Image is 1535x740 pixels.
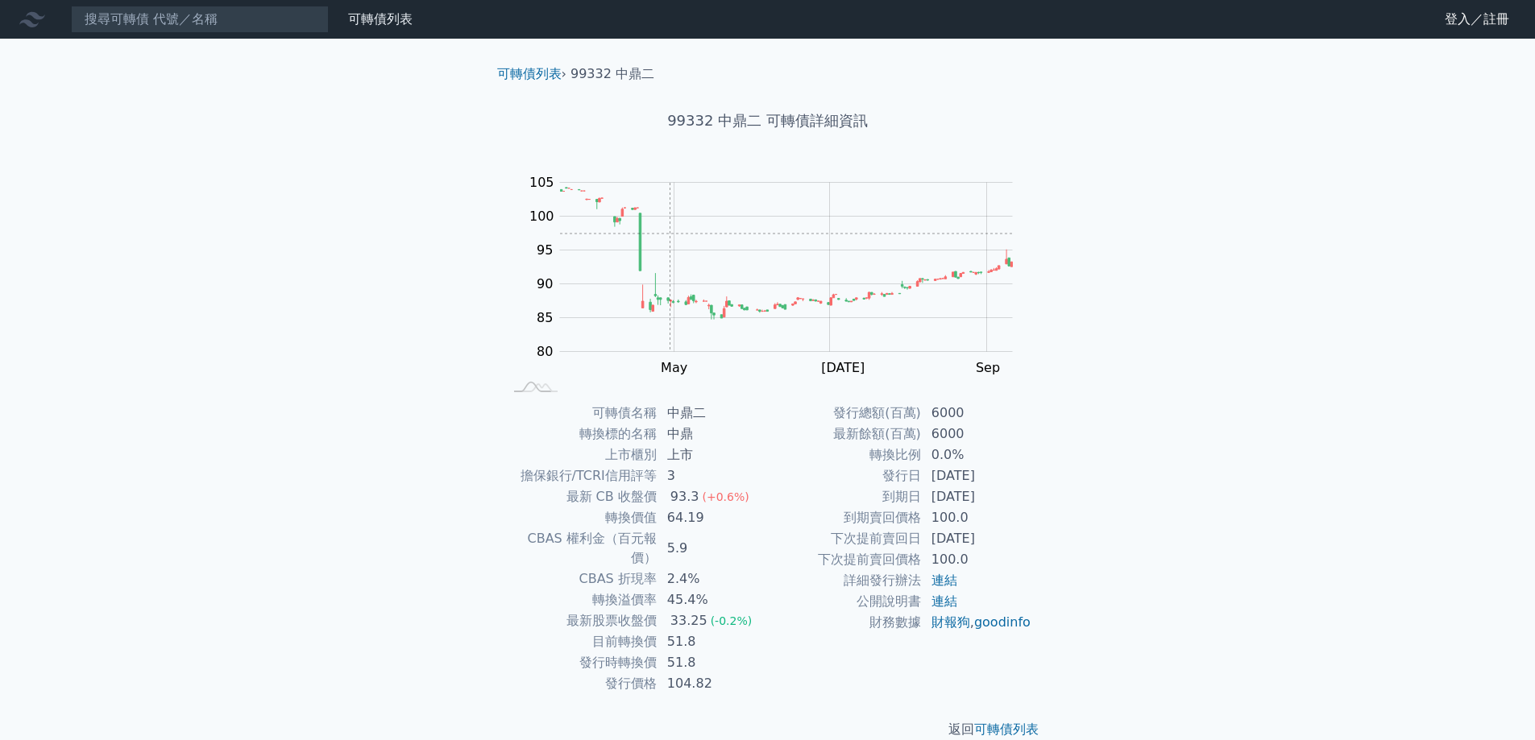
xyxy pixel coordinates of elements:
[529,209,554,224] tspan: 100
[504,568,658,589] td: CBAS 折現率
[667,611,711,630] div: 33.25
[922,507,1032,528] td: 100.0
[768,591,922,612] td: 公開說明書
[658,507,768,528] td: 64.19
[537,242,553,258] tspan: 95
[537,344,553,359] tspan: 80
[661,360,687,375] tspan: May
[658,568,768,589] td: 2.4%
[497,64,566,84] li: ›
[711,614,753,627] span: (-0.2%)
[504,589,658,610] td: 轉換溢價率
[922,403,1032,424] td: 6000
[658,403,768,424] td: 中鼎二
[658,652,768,673] td: 51.8
[922,465,1032,486] td: [DATE]
[922,444,1032,465] td: 0.0%
[922,549,1032,570] td: 100.0
[504,610,658,631] td: 最新股票收盤價
[504,652,658,673] td: 發行時轉換價
[537,276,553,291] tspan: 90
[768,424,922,444] td: 最新餘額(百萬)
[702,490,749,503] span: (+0.6%)
[504,507,658,528] td: 轉換價值
[974,721,1039,737] a: 可轉債列表
[931,593,957,609] a: 連結
[931,614,970,630] a: 財報狗
[922,486,1032,507] td: [DATE]
[504,486,658,507] td: 最新 CB 收盤價
[658,465,768,486] td: 3
[504,424,658,444] td: 轉換標的名稱
[658,424,768,444] td: 中鼎
[922,612,1032,633] td: ,
[768,486,922,507] td: 到期日
[348,11,413,27] a: 可轉債列表
[497,66,562,81] a: 可轉債列表
[521,175,1037,375] g: Chart
[529,175,554,190] tspan: 105
[570,64,654,84] li: 99332 中鼎二
[504,631,658,652] td: 目前轉換價
[768,612,922,633] td: 財務數據
[768,403,922,424] td: 發行總額(百萬)
[931,573,957,588] a: 連結
[504,444,658,465] td: 上市櫃別
[484,110,1052,132] h1: 99332 中鼎二 可轉債詳細資訊
[658,631,768,652] td: 51.8
[768,528,922,549] td: 下次提前賣回日
[768,507,922,528] td: 到期賣回價格
[1432,6,1522,32] a: 登入／註冊
[658,673,768,694] td: 104.82
[821,360,865,375] tspan: [DATE]
[768,549,922,570] td: 下次提前賣回價格
[768,570,922,591] td: 詳細發行辦法
[658,444,768,465] td: 上市
[922,528,1032,549] td: [DATE]
[922,424,1032,444] td: 6000
[658,528,768,568] td: 5.9
[504,465,658,486] td: 擔保銀行/TCRI信用評等
[768,444,922,465] td: 轉換比例
[976,360,1000,375] tspan: Sep
[504,673,658,694] td: 發行價格
[768,465,922,486] td: 發行日
[667,487,703,506] div: 93.3
[504,528,658,568] td: CBAS 權利金（百元報價）
[974,614,1031,630] a: goodinfo
[71,6,329,33] input: 搜尋可轉債 代號／名稱
[658,589,768,610] td: 45.4%
[537,310,553,325] tspan: 85
[504,403,658,424] td: 可轉債名稱
[484,720,1052,739] p: 返回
